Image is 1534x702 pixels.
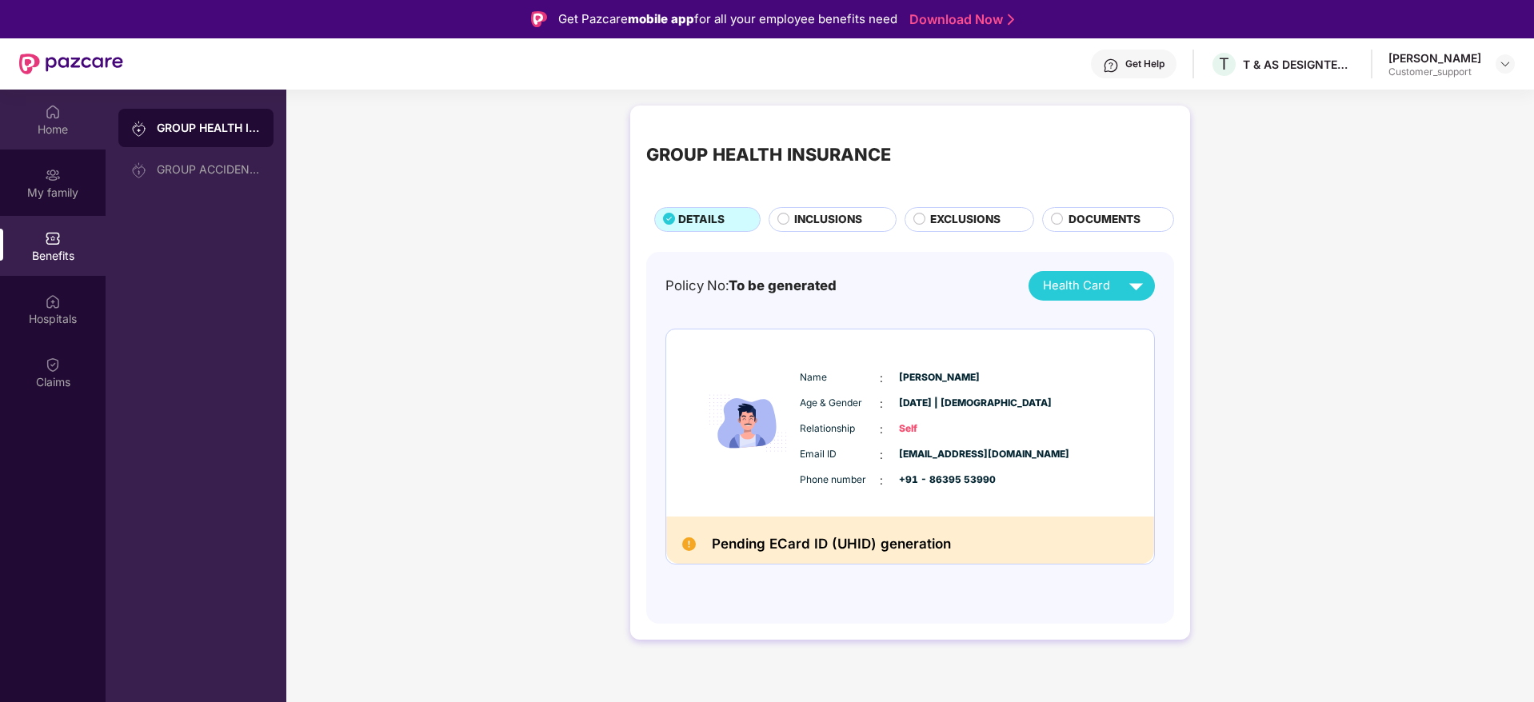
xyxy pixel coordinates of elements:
img: Logo [531,11,547,27]
div: GROUP HEALTH INSURANCE [646,141,891,168]
span: DETAILS [678,211,725,229]
div: Get Help [1125,58,1164,70]
span: EXCLUSIONS [930,211,1001,229]
img: svg+xml;base64,PHN2ZyBpZD0iQmVuZWZpdHMiIHhtbG5zPSJodHRwOi8vd3d3LnczLm9yZy8yMDAwL3N2ZyIgd2lkdGg9Ij... [45,230,61,246]
img: svg+xml;base64,PHN2ZyBpZD0iSGVscC0zMngzMiIgeG1sbnM9Imh0dHA6Ly93d3cudzMub3JnLzIwMDAvc3ZnIiB3aWR0aD... [1103,58,1119,74]
div: GROUP HEALTH INSURANCE [157,120,261,136]
img: svg+xml;base64,PHN2ZyBpZD0iSG9tZSIgeG1sbnM9Imh0dHA6Ly93d3cudzMub3JnLzIwMDAvc3ZnIiB3aWR0aD0iMjAiIG... [45,104,61,120]
span: : [880,421,883,438]
button: Health Card [1029,271,1155,301]
span: +91 - 86395 53990 [899,473,979,488]
span: [DATE] | [DEMOGRAPHIC_DATA] [899,396,979,411]
span: Age & Gender [800,396,880,411]
div: Customer_support [1388,66,1481,78]
span: Health Card [1043,277,1110,295]
img: Stroke [1008,11,1014,28]
span: T [1219,54,1229,74]
img: svg+xml;base64,PHN2ZyB3aWR0aD0iMjAiIGhlaWdodD0iMjAiIHZpZXdCb3g9IjAgMCAyMCAyMCIgZmlsbD0ibm9uZSIgeG... [131,162,147,178]
img: svg+xml;base64,PHN2ZyB3aWR0aD0iMjAiIGhlaWdodD0iMjAiIHZpZXdCb3g9IjAgMCAyMCAyMCIgZmlsbD0ibm9uZSIgeG... [131,121,147,137]
span: Phone number [800,473,880,488]
span: Self [899,421,979,437]
div: T & AS DESIGNTECH SERVICES PRIVATE LIMITED [1243,57,1355,72]
div: Get Pazcare for all your employee benefits need [558,10,897,29]
span: : [880,369,883,387]
h2: Pending ECard ID (UHID) generation [712,532,951,556]
span: Email ID [800,447,880,462]
span: Name [800,370,880,385]
div: GROUP ACCIDENTAL INSURANCE [157,163,261,176]
span: [PERSON_NAME] [899,370,979,385]
span: To be generated [729,277,837,293]
span: Relationship [800,421,880,437]
img: icon [700,345,796,501]
span: [EMAIL_ADDRESS][DOMAIN_NAME] [899,447,979,462]
strong: mobile app [628,11,694,26]
img: svg+xml;base64,PHN2ZyBpZD0iRHJvcGRvd24tMzJ4MzIiIHhtbG5zPSJodHRwOi8vd3d3LnczLm9yZy8yMDAwL3N2ZyIgd2... [1499,58,1512,70]
img: svg+xml;base64,PHN2ZyB3aWR0aD0iMjAiIGhlaWdodD0iMjAiIHZpZXdCb3g9IjAgMCAyMCAyMCIgZmlsbD0ibm9uZSIgeG... [45,167,61,183]
span: DOCUMENTS [1069,211,1141,229]
img: svg+xml;base64,PHN2ZyBpZD0iQ2xhaW0iIHhtbG5zPSJodHRwOi8vd3d3LnczLm9yZy8yMDAwL3N2ZyIgd2lkdGg9IjIwIi... [45,357,61,373]
div: Policy No: [665,275,837,296]
img: svg+xml;base64,PHN2ZyBpZD0iSG9zcGl0YWxzIiB4bWxucz0iaHR0cDovL3d3dy53My5vcmcvMjAwMC9zdmciIHdpZHRoPS... [45,293,61,309]
span: : [880,472,883,489]
span: : [880,446,883,464]
img: Pending [682,537,696,551]
img: svg+xml;base64,PHN2ZyB4bWxucz0iaHR0cDovL3d3dy53My5vcmcvMjAwMC9zdmciIHZpZXdCb3g9IjAgMCAyNCAyNCIgd2... [1122,272,1150,300]
span: : [880,395,883,413]
div: [PERSON_NAME] [1388,50,1481,66]
a: Download Now [909,11,1009,28]
span: INCLUSIONS [794,211,862,229]
img: New Pazcare Logo [19,54,123,74]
